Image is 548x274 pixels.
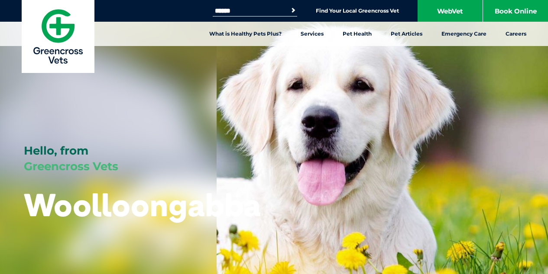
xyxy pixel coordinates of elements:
a: Services [291,22,333,46]
a: Pet Health [333,22,381,46]
span: Hello, from [24,144,88,158]
span: Greencross Vets [24,159,118,173]
a: Pet Articles [381,22,432,46]
a: Careers [496,22,536,46]
a: Emergency Care [432,22,496,46]
button: Search [289,6,298,15]
h1: Woolloongabba [24,188,261,222]
a: Find Your Local Greencross Vet [316,7,399,14]
a: What is Healthy Pets Plus? [200,22,291,46]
